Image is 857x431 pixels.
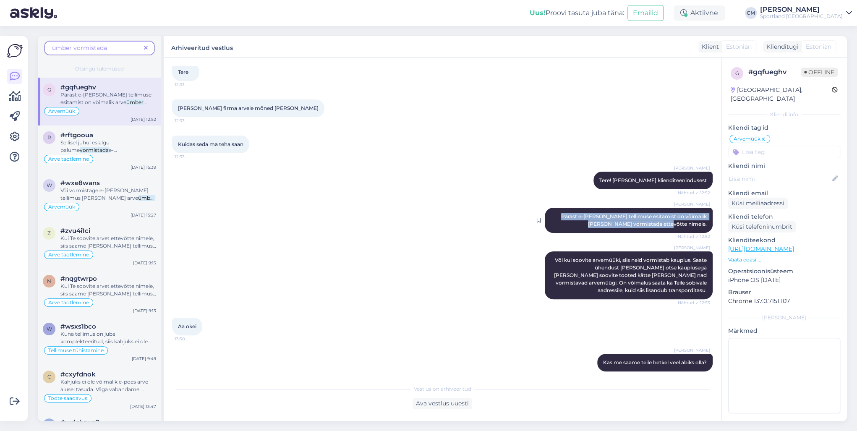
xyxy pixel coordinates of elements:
[760,6,852,20] a: [PERSON_NAME]Sportland [GEOGRAPHIC_DATA]
[47,374,51,380] span: c
[60,131,93,139] span: #rftgooua
[52,44,107,52] span: ümber vormistada
[60,84,96,91] span: #gqfueghv
[47,182,52,188] span: w
[48,204,75,209] span: Arvemüük
[175,118,206,124] span: 12:33
[735,70,739,76] span: g
[599,177,707,183] span: Tere! [PERSON_NAME] klienditeenindusest
[138,195,155,201] mark: ümber
[728,111,840,118] div: Kliendi info
[47,86,51,93] span: g
[48,109,75,114] span: Arvemüük
[698,42,719,51] div: Klient
[132,355,156,362] div: [DATE] 9:49
[760,6,843,13] div: [PERSON_NAME]
[60,235,156,256] span: Kui Te soovite arvet ettevõtte nimele, siis saame [PERSON_NAME] tellimuse esitamist
[131,212,156,218] div: [DATE] 15:27
[178,141,243,147] span: Kuidas seda ma teha saan
[60,275,97,282] span: #nqgtwrpo
[131,164,156,170] div: [DATE] 15:39
[806,42,831,51] span: Estonian
[728,236,840,245] p: Klienditeekond
[130,403,156,410] div: [DATE] 13:47
[530,8,624,18] div: Proovi tasuta juba täna:
[47,134,51,141] span: r
[60,179,100,187] span: #wxe8wans
[745,7,757,19] div: CM
[731,86,832,103] div: [GEOGRAPHIC_DATA], [GEOGRAPHIC_DATA]
[7,43,23,59] img: Askly Logo
[728,212,840,221] p: Kliendi telefon
[729,174,831,183] input: Lisa nimi
[75,65,124,73] span: Otsingu tulemused
[674,5,725,21] div: Aktiivne
[530,9,546,17] b: Uus!
[133,308,156,314] div: [DATE] 9:13
[60,91,152,105] span: Pärast e-[PERSON_NAME] tellimuse esitamist on võimalik arve
[674,245,710,251] span: [PERSON_NAME]
[48,348,104,353] span: Tellimuse tühistamine
[801,68,838,77] span: Offline
[728,123,840,132] p: Kliendi tag'id
[728,327,840,335] p: Märkmed
[674,165,710,171] span: [PERSON_NAME]
[728,314,840,321] div: [PERSON_NAME]
[178,69,188,75] span: Tere
[131,116,156,123] div: [DATE] 12:52
[678,190,710,196] span: Nähtud ✓ 12:52
[60,371,96,378] span: #cxyfdnok
[678,233,710,240] span: Nähtud ✓ 12:52
[175,336,206,342] span: 13:30
[60,331,151,352] span: Kuna tellimus on juba komplekteeritud, siis kahjuks ei ole võimalik seda enam
[60,139,110,153] span: Sellisel juhul esialgu palume
[60,227,90,235] span: #zvu4i1ci
[60,283,156,304] span: Kui Te soovite arvet ettevõtte nimele, siis saame [PERSON_NAME] tellimuse esitamist
[171,41,233,52] label: Arhiveeritud vestlus
[728,162,840,170] p: Kliendi nimi
[175,81,206,88] span: 12:33
[47,326,52,332] span: w
[413,398,472,409] div: Ava vestlus uuesti
[674,201,710,207] span: [PERSON_NAME]
[60,323,96,330] span: #wsxs1bco
[554,257,708,293] span: Või kui soovite arvemüüki, siis neid vormistab kauplus. Saate ühendust [PERSON_NAME] otse kauplus...
[728,146,840,158] input: Lisa tag
[60,418,99,426] span: #wdgbnvq2
[728,267,840,276] p: Operatsioonisüsteem
[47,278,51,284] span: n
[679,372,710,378] span: 13:30
[60,187,149,201] span: Või vormistage e-[PERSON_NAME] tellimus [PERSON_NAME] arve
[728,256,840,264] p: Vaata edasi ...
[178,105,319,111] span: [PERSON_NAME] firma arvele mõned [PERSON_NAME]
[760,13,843,20] div: Sportland [GEOGRAPHIC_DATA]
[126,99,144,105] mark: ümber
[133,260,156,266] div: [DATE] 9:15
[728,198,788,209] div: Küsi meiliaadressi
[728,288,840,297] p: Brauser
[728,297,840,306] p: Chrome 137.0.7151.107
[48,157,89,162] span: Arve taotlemine
[48,396,87,401] span: Toote saadavus
[603,359,707,366] span: Kas me saame teile hetkel veel abiks olla?
[678,300,710,306] span: Nähtud ✓ 12:53
[728,189,840,198] p: Kliendi email
[175,154,206,160] span: 12:33
[80,147,109,153] mark: vormistada
[728,245,794,253] a: [URL][DOMAIN_NAME]
[627,5,664,21] button: Emailid
[674,347,710,353] span: [PERSON_NAME]
[48,252,89,257] span: Arve taotlemine
[60,379,155,430] span: Kahjuks ei ole võimalik e-poes arve alusel tasuda. Väga vabandame! [PERSON_NAME] nii teha, [PERSO...
[47,230,51,236] span: z
[728,276,840,285] p: iPhone OS [DATE]
[726,42,752,51] span: Estonian
[728,221,796,232] div: Küsi telefoninumbrit
[414,385,471,393] span: Vestlus on arhiveeritud
[734,136,760,141] span: Arvemüük
[763,42,799,51] div: Klienditugi
[748,67,801,77] div: # gqfueghv
[178,323,196,329] span: Aa okei
[48,300,89,305] span: Arve taotlemine
[561,213,708,227] span: Pärast e-[PERSON_NAME] tellimuse esitamist on võimalik [PERSON_NAME] vormistada ettevõtte nimele.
